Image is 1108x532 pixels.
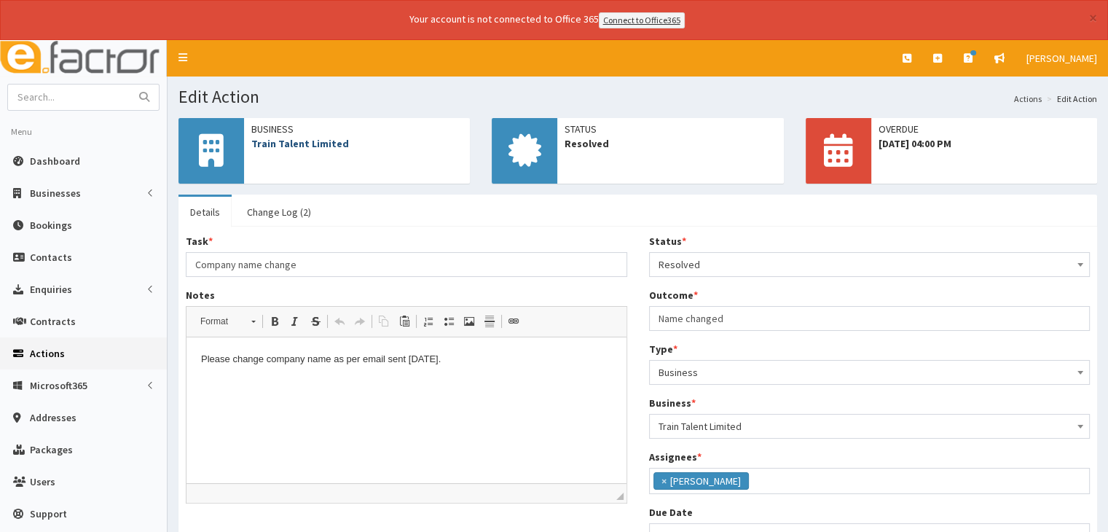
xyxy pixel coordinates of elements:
a: Insert/Remove Bulleted List [439,312,459,331]
li: Edit Action [1043,93,1097,105]
a: [PERSON_NAME] [1015,40,1108,77]
a: Strike Through [305,312,326,331]
span: Status [565,122,776,136]
span: OVERDUE [879,122,1090,136]
a: Italic (Ctrl+I) [285,312,305,331]
label: Type [649,342,677,356]
span: Business [659,362,1081,383]
a: Insert Horizontal Line [479,312,500,331]
span: Packages [30,443,73,456]
a: Image [459,312,479,331]
a: Link (Ctrl+L) [503,312,524,331]
a: Train Talent Limited [251,137,349,150]
label: Status [649,234,686,249]
a: Change Log (2) [235,197,323,227]
label: Notes [186,288,215,302]
span: [DATE] 04:00 PM [879,136,1090,151]
span: Train Talent Limited [649,414,1091,439]
a: Details [178,197,232,227]
a: Bold (Ctrl+B) [264,312,285,331]
span: Contracts [30,315,76,328]
a: Insert/Remove Numbered List [418,312,439,331]
a: Connect to Office365 [599,12,685,28]
span: Resolved [649,252,1091,277]
a: Format [192,311,263,332]
span: Businesses [30,187,81,200]
span: Train Talent Limited [659,416,1081,437]
span: Addresses [30,411,76,424]
span: Drag to resize [616,493,624,500]
label: Task [186,234,213,249]
span: Users [30,475,55,488]
span: Contacts [30,251,72,264]
span: Format [193,312,244,331]
label: Business [649,396,696,410]
h1: Edit Action [178,87,1097,106]
label: Outcome [649,288,698,302]
li: Laura Bradshaw [653,472,749,490]
span: Actions [30,347,65,360]
label: Assignees [649,450,702,464]
span: Business [251,122,463,136]
span: Enquiries [30,283,72,296]
span: Business [649,360,1091,385]
a: Redo (Ctrl+Y) [350,312,370,331]
button: × [1089,10,1097,26]
a: Paste (Ctrl+V) [394,312,414,331]
a: Undo (Ctrl+Z) [329,312,350,331]
span: Bookings [30,219,72,232]
iframe: Rich Text Editor, notes [186,337,626,483]
span: Microsoft365 [30,379,87,392]
span: Resolved [659,254,1081,275]
span: Support [30,507,67,520]
label: Due Date [649,505,693,520]
input: Search... [8,85,130,110]
span: Dashboard [30,154,80,168]
span: × [661,474,667,488]
a: Copy (Ctrl+C) [374,312,394,331]
span: [PERSON_NAME] [1026,52,1097,65]
span: Resolved [565,136,776,151]
a: Actions [1014,93,1042,105]
div: Your account is not connected to Office 365 [121,12,973,28]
